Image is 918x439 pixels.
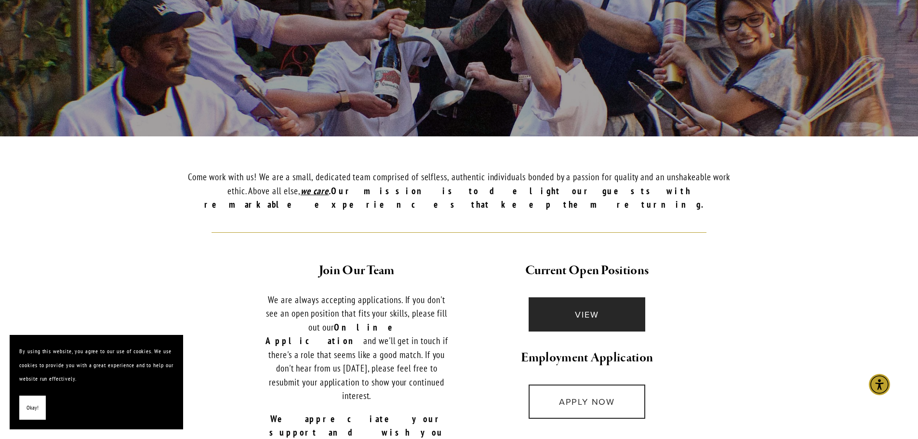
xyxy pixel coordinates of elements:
div: Accessibility Menu [869,374,890,395]
strong: Current Open Positions [525,262,649,279]
strong: Our mission is to delight our guests with remarkable experiences that keep them returning. [204,185,714,211]
a: APPLY NOW [529,385,646,419]
button: Okay! [19,396,46,420]
p: By using this website, you agree to our use of cookies. We use cookies to provide you with a grea... [19,345,173,386]
p: Come work with us! We are a small, dedicated team comprised of selfless, authentic individuals bo... [178,170,740,212]
section: Cookie banner [10,335,183,429]
em: . [329,185,331,197]
a: VIEW [529,297,646,332]
span: Okay! [27,401,39,415]
em: we care [301,185,329,197]
strong: Online Application [266,321,415,347]
strong: Join Our Team [319,262,395,279]
strong: Employment Application [521,349,653,366]
p: We are always accepting applications. If you don't see an open position that fits your skills, pl... [263,293,451,403]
